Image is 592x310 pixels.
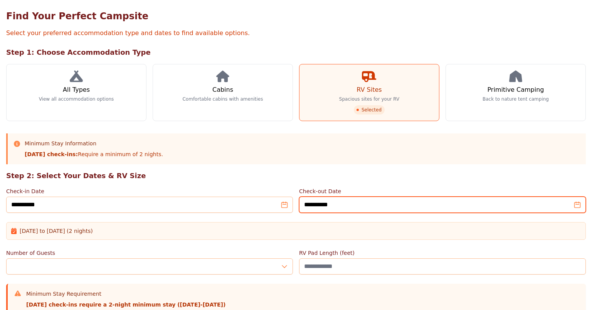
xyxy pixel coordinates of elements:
p: Select your preferred accommodation type and dates to find available options. [6,29,586,38]
label: Check-in Date [6,187,293,195]
label: Check-out Date [299,187,586,195]
h3: Minimum Stay Information [25,140,163,147]
p: Back to nature tent camping [483,96,549,102]
label: Number of Guests [6,249,293,257]
a: Primitive Camping Back to nature tent camping [446,64,586,121]
a: Cabins Comfortable cabins with amenities [153,64,293,121]
h3: Minimum Stay Requirement [26,290,225,298]
p: [DATE] check-ins require a 2-night minimum stay ([DATE]-[DATE]) [26,301,225,308]
h3: RV Sites [357,85,382,94]
h2: Step 1: Choose Accommodation Type [6,47,586,58]
p: Spacious sites for your RV [339,96,399,102]
a: RV Sites Spacious sites for your RV Selected [299,64,439,121]
a: All Types View all accommodation options [6,64,146,121]
label: RV Pad Length (feet) [299,249,586,257]
h3: Primitive Camping [488,85,544,94]
h3: Cabins [212,85,233,94]
h1: Find Your Perfect Campsite [6,10,586,22]
p: Comfortable cabins with amenities [182,96,263,102]
strong: [DATE] check-ins: [25,151,78,157]
p: View all accommodation options [39,96,114,102]
p: Require a minimum of 2 nights. [25,150,163,158]
span: Selected [354,105,385,115]
h3: All Types [63,85,90,94]
span: [DATE] to [DATE] (2 nights) [20,227,93,235]
h2: Step 2: Select Your Dates & RV Size [6,170,586,181]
